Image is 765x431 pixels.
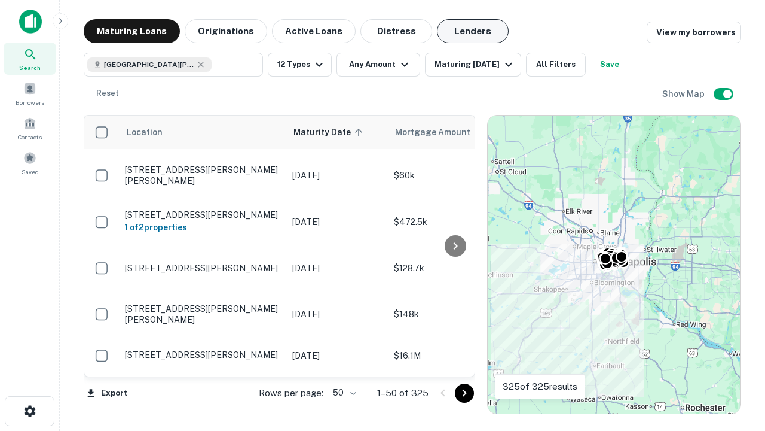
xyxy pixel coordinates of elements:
[526,53,586,77] button: All Filters
[377,386,429,400] p: 1–50 of 325
[394,215,513,229] p: $472.5k
[268,53,332,77] button: 12 Types
[292,215,382,229] p: [DATE]
[125,263,280,274] p: [STREET_ADDRESS][PERSON_NAME]
[259,386,323,400] p: Rows per page:
[292,349,382,362] p: [DATE]
[19,63,41,72] span: Search
[272,19,356,43] button: Active Loans
[395,125,486,139] span: Mortgage Amount
[503,380,577,394] p: 325 of 325 results
[126,125,163,139] span: Location
[360,19,432,43] button: Distress
[4,77,56,110] a: Borrowers
[84,19,180,43] button: Maturing Loans
[125,165,280,186] p: [STREET_ADDRESS][PERSON_NAME][PERSON_NAME]
[16,98,44,107] span: Borrowers
[394,349,513,362] p: $16.1M
[22,167,39,177] span: Saved
[84,384,130,402] button: Export
[292,169,382,182] p: [DATE]
[394,308,513,321] p: $148k
[328,384,358,402] div: 50
[590,53,629,77] button: Save your search to get updates of matches that match your search criteria.
[437,19,509,43] button: Lenders
[425,53,521,77] button: Maturing [DATE]
[119,116,286,149] th: Location
[4,112,56,144] a: Contacts
[125,221,280,234] h6: 1 of 2 properties
[4,43,56,75] a: Search
[125,303,280,325] p: [STREET_ADDRESS][PERSON_NAME][PERSON_NAME]
[388,116,519,149] th: Mortgage Amount
[434,57,516,72] div: Maturing [DATE]
[647,22,741,43] a: View my borrowers
[394,262,513,275] p: $128.7k
[88,81,127,105] button: Reset
[125,350,280,360] p: [STREET_ADDRESS][PERSON_NAME]
[18,132,42,142] span: Contacts
[292,262,382,275] p: [DATE]
[104,59,194,70] span: [GEOGRAPHIC_DATA][PERSON_NAME], [GEOGRAPHIC_DATA], [GEOGRAPHIC_DATA]
[4,147,56,179] a: Saved
[286,116,388,149] th: Maturity Date
[455,384,474,403] button: Go to next page
[293,125,366,139] span: Maturity Date
[125,210,280,220] p: [STREET_ADDRESS][PERSON_NAME]
[662,87,706,101] h6: Show Map
[336,53,420,77] button: Any Amount
[394,169,513,182] p: $60k
[19,10,42,34] img: capitalize-icon.png
[705,297,765,354] iframe: Chat Widget
[185,19,267,43] button: Originations
[488,116,740,414] div: 0 0
[292,308,382,321] p: [DATE]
